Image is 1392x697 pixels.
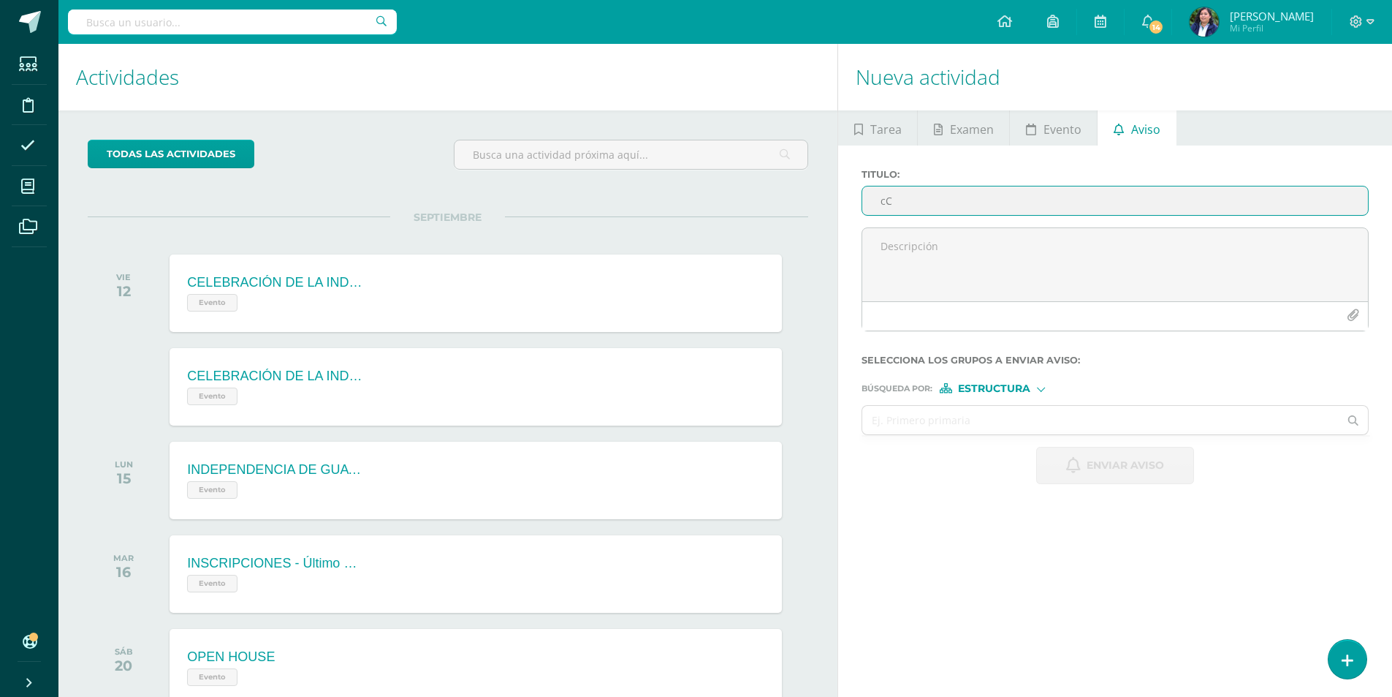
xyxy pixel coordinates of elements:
span: Evento [187,668,237,686]
div: 20 [115,657,133,674]
div: 16 [113,563,134,581]
span: Evento [187,575,237,592]
div: MAR [113,553,134,563]
input: Busca un usuario... [68,10,397,34]
div: OPEN HOUSE [187,649,275,665]
a: Examen [918,110,1009,146]
span: Aviso [1131,112,1160,147]
img: cc393a5ce9805ad72d48e0f4d9f74595.png [1190,7,1219,37]
span: Búsqueda por : [862,385,932,393]
div: CELEBRACIÓN DE LA INDEPENDENCIA - Asiste todo el colegio [187,275,362,290]
div: LUN [115,459,133,470]
span: Evento [1043,112,1081,147]
div: SÁB [115,647,133,657]
span: Evento [187,294,237,312]
span: [PERSON_NAME] [1230,9,1314,23]
span: Evento [187,481,237,499]
a: todas las Actividades [88,140,254,168]
div: CELEBRACIÓN DE LA INDEPENDENCIA [187,369,362,384]
h1: Nueva actividad [856,44,1374,110]
label: Titulo : [862,169,1369,180]
input: Titulo [862,187,1368,215]
input: Ej. Primero primaria [862,406,1339,434]
div: 12 [116,282,131,300]
h1: Actividades [76,44,820,110]
div: INSCRIPCIONES - Último día para realizar el proceso de Reinscripción ORDINARIA [187,556,362,571]
span: 14 [1148,19,1164,35]
button: Enviar aviso [1036,447,1194,484]
div: 15 [115,470,133,487]
span: Estructura [958,385,1030,393]
span: Examen [950,112,994,147]
a: Evento [1010,110,1097,146]
input: Busca una actividad próxima aquí... [455,140,807,169]
label: Selecciona los grupos a enviar aviso : [862,355,1369,366]
span: Mi Perfil [1230,22,1314,34]
div: INDEPENDENCIA DE GUATEMALA - Asueto [187,462,362,478]
div: VIE [116,272,131,282]
span: Tarea [870,112,902,147]
a: Aviso [1098,110,1176,146]
span: Evento [187,388,237,405]
span: SEPTIEMBRE [390,211,505,224]
div: [object Object] [940,383,1049,393]
a: Tarea [838,110,917,146]
span: Enviar aviso [1087,448,1164,483]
